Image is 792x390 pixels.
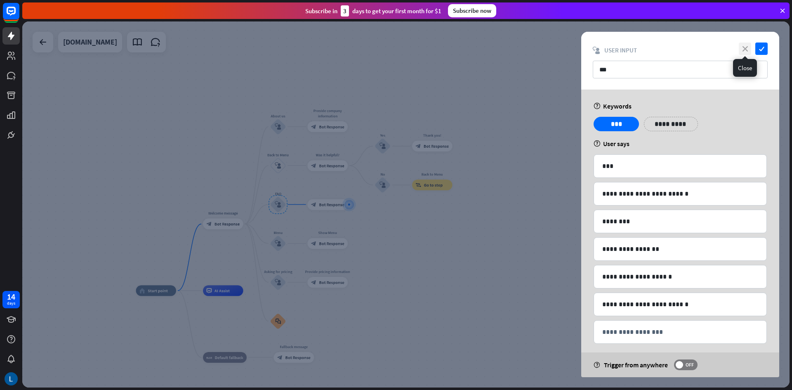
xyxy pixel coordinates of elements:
div: Keywords [594,102,767,110]
i: close [739,43,751,55]
i: help [594,362,600,368]
button: Open LiveChat chat widget [7,3,31,28]
div: days [7,300,15,306]
div: 14 [7,293,15,300]
span: User Input [604,46,637,54]
div: Subscribe now [448,4,496,17]
span: Trigger from anywhere [604,361,668,369]
i: help [594,103,601,109]
a: 14 days [2,291,20,308]
span: OFF [683,362,696,368]
i: block_user_input [593,47,600,54]
i: help [594,140,601,147]
div: Subscribe in days to get your first month for $1 [305,5,441,17]
div: 3 [341,5,349,17]
i: check [755,43,768,55]
div: User says [594,139,767,148]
